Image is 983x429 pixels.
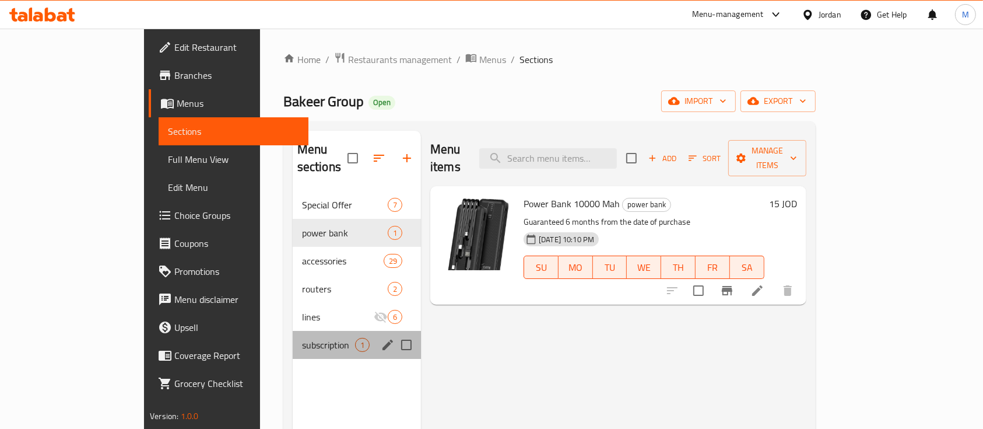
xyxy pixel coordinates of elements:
[368,96,395,110] div: Open
[465,52,506,67] a: Menus
[149,89,308,117] a: Menus
[388,226,402,240] div: items
[365,144,393,172] span: Sort sections
[374,310,388,324] svg: Inactive section
[334,52,452,67] a: Restaurants management
[593,256,627,279] button: TU
[356,340,369,351] span: 1
[388,198,402,212] div: items
[368,97,395,107] span: Open
[661,256,696,279] button: TH
[819,8,841,21] div: Jordan
[174,376,299,390] span: Grocery Checklist
[666,259,691,276] span: TH
[149,285,308,313] a: Menu disclaimer
[686,149,724,168] button: Sort
[670,94,726,109] span: import
[388,200,402,211] span: 7
[524,256,559,279] button: SU
[740,90,816,112] button: export
[384,256,402,267] span: 29
[457,53,461,67] li: /
[340,146,365,170] span: Select all sections
[293,331,421,359] div: subscription1edit
[302,310,374,324] span: lines
[661,90,736,112] button: import
[962,8,969,21] span: M
[159,173,308,201] a: Edit Menu
[627,256,661,279] button: WE
[159,117,308,145] a: Sections
[293,219,421,247] div: power bank1
[149,341,308,369] a: Coverage Report
[519,53,553,67] span: Sections
[293,303,421,331] div: lines6
[149,313,308,341] a: Upsell
[149,369,308,397] a: Grocery Checklist
[149,229,308,257] a: Coupons
[713,277,741,305] button: Branch-specific-item
[622,198,671,212] div: power bank
[730,256,764,279] button: SA
[644,149,681,168] span: Add item
[379,336,396,354] button: edit
[681,149,728,168] span: Sort items
[150,409,178,424] span: Version:
[388,228,402,239] span: 1
[149,61,308,89] a: Branches
[174,348,299,362] span: Coverage Report
[686,278,711,303] span: Select to update
[168,124,299,138] span: Sections
[440,196,514,270] img: Power Bank 10000 Mah
[529,259,554,276] span: SU
[559,256,593,279] button: MO
[168,152,299,166] span: Full Menu View
[623,198,670,211] span: power bank
[149,257,308,285] a: Promotions
[388,282,402,296] div: items
[692,8,764,22] div: Menu-management
[293,186,421,364] nav: Menu sections
[302,198,388,212] div: Special Offer
[388,310,402,324] div: items
[631,259,656,276] span: WE
[774,277,802,305] button: delete
[769,196,797,212] h6: 15 JOD
[689,152,721,165] span: Sort
[174,320,299,334] span: Upsell
[700,259,725,276] span: FR
[735,259,760,276] span: SA
[479,53,506,67] span: Menus
[750,284,764,298] a: Edit menu item
[644,149,681,168] button: Add
[728,140,806,176] button: Manage items
[302,254,384,268] span: accessories
[297,141,347,176] h2: Menu sections
[430,141,465,176] h2: Menu items
[181,409,199,424] span: 1.0.0
[293,275,421,303] div: routers2
[302,338,355,352] span: subscription
[283,52,816,67] nav: breadcrumb
[302,282,388,296] span: routers
[325,53,329,67] li: /
[524,215,764,229] p: Guaranteed 6 months from the date of purchase
[696,256,730,279] button: FR
[524,195,620,212] span: Power Bank 10000 Mah
[177,96,299,110] span: Menus
[619,146,644,170] span: Select section
[563,259,588,276] span: MO
[738,144,797,173] span: Manage items
[388,284,402,295] span: 2
[479,148,617,169] input: search
[598,259,623,276] span: TU
[355,338,370,352] div: items
[174,236,299,250] span: Coupons
[293,191,421,219] div: Special Offer7
[293,247,421,275] div: accessories29
[750,94,806,109] span: export
[647,152,678,165] span: Add
[388,312,402,323] span: 6
[174,264,299,278] span: Promotions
